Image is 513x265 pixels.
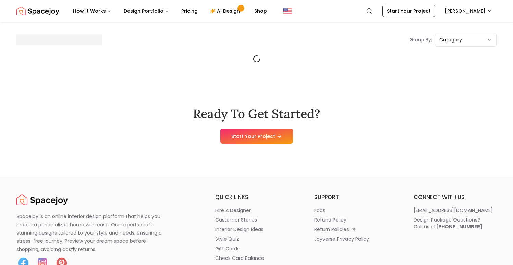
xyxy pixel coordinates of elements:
p: check card balance [215,255,264,262]
a: [EMAIL_ADDRESS][DOMAIN_NAME] [414,207,497,214]
p: interior design ideas [215,226,264,233]
h6: support [314,193,397,201]
img: United States [283,7,292,15]
a: return policies [314,226,397,233]
a: refund policy [314,216,397,223]
p: Group By: [410,36,432,43]
a: Start Your Project [220,129,293,144]
p: customer stories [215,216,257,223]
a: Design Package Questions?Call us at[PHONE_NUMBER] [414,216,497,230]
a: check card balance [215,255,298,262]
p: style quiz [215,236,239,242]
a: Shop [249,4,272,18]
p: faqs [314,207,325,214]
img: Spacejoy Logo [16,193,68,207]
a: Start Your Project [382,5,435,17]
p: refund policy [314,216,346,223]
p: Spacejoy is an online interior design platform that helps you create a personalized home with eas... [16,212,170,253]
img: Spacejoy Logo [16,4,59,18]
button: How It Works [68,4,117,18]
h6: connect with us [414,193,497,201]
div: Design Package Questions? Call us at [414,216,483,230]
p: joyverse privacy policy [314,236,369,242]
a: Pricing [176,4,203,18]
button: [PERSON_NAME] [441,5,497,17]
p: hire a designer [215,207,251,214]
a: Spacejoy [16,193,68,207]
h2: Ready To Get Started? [193,107,320,121]
a: gift cards [215,245,298,252]
b: [PHONE_NUMBER] [436,223,483,230]
a: style quiz [215,236,298,242]
a: customer stories [215,216,298,223]
a: faqs [314,207,397,214]
a: interior design ideas [215,226,298,233]
p: [EMAIL_ADDRESS][DOMAIN_NAME] [414,207,493,214]
a: Spacejoy [16,4,59,18]
p: return policies [314,226,349,233]
h6: quick links [215,193,298,201]
p: gift cards [215,245,240,252]
a: joyverse privacy policy [314,236,397,242]
a: hire a designer [215,207,298,214]
button: Design Portfolio [118,4,174,18]
nav: Main [68,4,272,18]
a: AI Design [205,4,247,18]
